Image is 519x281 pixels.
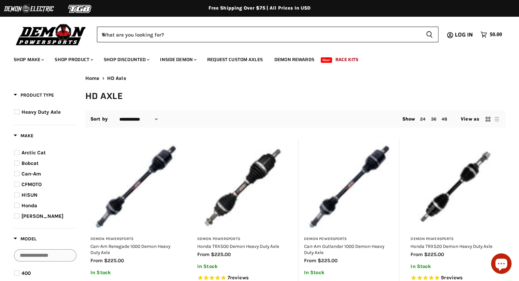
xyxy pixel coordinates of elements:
[431,116,436,122] a: 36
[97,27,438,42] form: Product
[107,75,126,81] span: HD Axle
[304,237,394,242] h3: Demon Powersports
[21,213,63,219] span: [PERSON_NAME]
[442,116,447,122] a: 48
[90,237,180,242] h3: Demon Powersports
[410,237,500,242] h3: Demon Powersports
[330,53,363,67] a: Race Kits
[90,142,180,232] img: Can-Am Renegade 1000 Demon Heavy Duty Axle
[211,251,231,257] span: $225.00
[21,192,38,198] span: HISUN
[228,275,249,281] span: 7 reviews
[21,202,37,209] span: Honda
[304,257,316,264] span: from
[21,270,31,276] span: 400
[304,142,394,232] img: Can-Am Outlander 1000 Demon Heavy Duty Axle
[410,264,500,269] p: In Stock
[197,243,279,249] a: Honda TRX500 Demon Heavy Duty Axle
[461,116,479,122] span: View as
[202,53,268,67] a: Request Custom Axles
[14,236,37,244] button: Filter by Model
[90,257,103,264] span: from
[318,257,337,264] span: $225.00
[21,160,39,166] span: Bobcat
[90,270,180,276] p: In Stock
[90,116,108,122] label: Sort by
[402,116,415,122] span: Show
[230,275,249,281] span: reviews
[85,75,505,81] nav: Breadcrumbs
[3,2,55,15] img: Demon Electric Logo 2
[455,30,473,39] span: Log in
[452,32,477,38] a: Log in
[269,53,319,67] a: Demon Rewards
[14,249,76,262] input: Search Options
[477,30,505,40] a: $0.00
[410,142,500,232] img: Honda TRX520 Demon Heavy Duty Axle
[9,53,48,67] a: Shop Make
[90,243,170,255] a: Can-Am Renegade 1000 Demon Heavy Duty Axle
[444,275,463,281] span: reviews
[14,236,37,242] span: Model
[85,90,505,102] h1: HD Axle
[410,243,492,249] a: Honda TRX520 Demon Heavy Duty Axle
[21,181,42,187] span: CFMOTO
[14,132,33,141] button: Filter by Make
[490,31,502,38] span: $0.00
[441,275,463,281] span: 9 reviews
[99,53,154,67] a: Shop Discounted
[14,22,88,46] img: Demon Powersports
[493,116,500,123] button: list view
[489,253,514,276] inbox-online-store-chat: Shopify online store chat
[104,257,124,264] span: $225.00
[21,109,61,115] span: Heavy Duty Axle
[14,92,54,100] button: Filter by Product Type
[304,270,394,276] p: In Stock
[321,57,332,63] span: New!
[197,264,287,269] p: In Stock
[85,75,100,81] a: Home
[9,50,500,67] ul: Main menu
[410,251,423,257] span: from
[155,53,201,67] a: Inside Demon
[485,116,491,123] button: grid view
[420,116,426,122] a: 24
[14,92,54,98] span: Product Type
[197,237,287,242] h3: Demon Powersports
[49,53,97,67] a: Shop Product
[21,150,46,156] span: Arctic Cat
[197,142,287,232] img: Honda TRX500 Demon Heavy Duty Axle
[14,133,33,139] span: Make
[304,243,384,255] a: Can-Am Outlander 1000 Demon Heavy Duty Axle
[97,27,420,42] input: When autocomplete results are available use up and down arrows to review and enter to select
[424,251,444,257] span: $225.00
[420,27,438,42] button: Search
[85,111,505,128] nav: Collection utilities
[21,171,41,177] span: Can-Am
[197,251,210,257] span: from
[55,2,106,15] img: TGB Logo 2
